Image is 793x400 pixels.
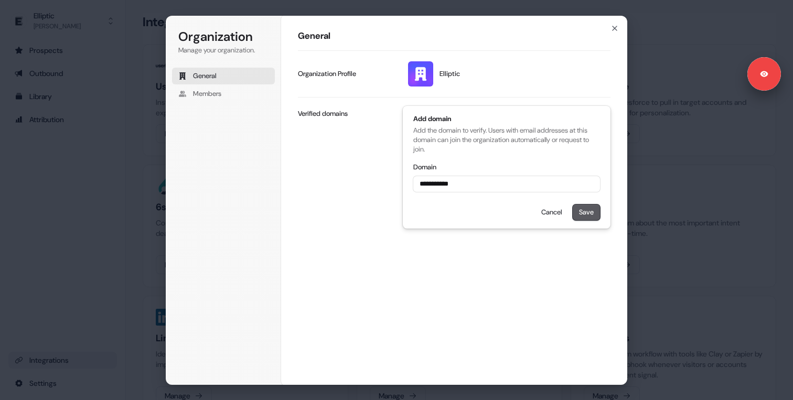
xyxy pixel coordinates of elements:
[298,109,348,118] p: Verified domains
[413,114,600,124] h1: Add domain
[413,163,436,172] label: Domain
[178,28,269,45] h1: Organization
[413,126,600,154] p: Add the domain to verify. Users with email addresses at this domain can join the organization aut...
[573,204,600,220] button: Save
[298,69,356,79] p: Organization Profile
[408,61,433,87] img: Elliptic
[298,30,610,42] h1: General
[193,71,217,81] span: General
[172,68,275,84] button: General
[172,85,275,102] button: Members
[178,46,269,55] p: Manage your organization.
[440,69,460,79] span: Elliptic
[193,89,221,99] span: Members
[535,204,569,220] button: Cancel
